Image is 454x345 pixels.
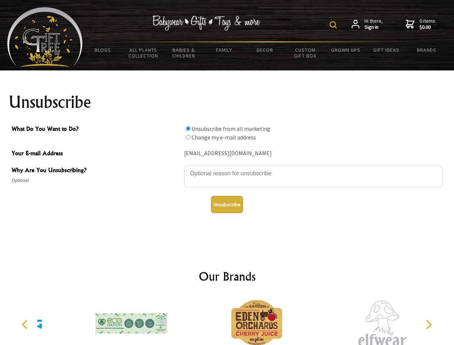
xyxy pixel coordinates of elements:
label: Unsubscribe from all marketing [192,125,270,132]
img: Babyware - Gifts - Toys and more... [7,7,83,67]
span: Your E-mail Address [12,149,180,159]
span: Why Are You Unsubscribing? [12,166,180,176]
textarea: Why Are You Unsubscribing? [184,166,443,187]
a: Brands [407,42,447,57]
a: BLOGS [83,42,123,57]
a: Family [204,42,245,57]
h1: Unsubscribe [9,93,446,111]
a: Decor [244,42,285,57]
a: Gift Ideas [366,42,407,57]
button: Previous [18,317,34,332]
input: What Do You Want to Do? [186,135,191,139]
span: 0 items [419,18,435,31]
a: All Plants Collection [123,42,164,63]
a: Babies & Children [164,42,204,63]
label: Change my e-mail address [192,134,256,141]
span: What Do You Want to Do? [12,124,180,135]
img: product search [330,21,337,28]
a: Grown Ups [325,42,366,57]
a: Custom Gift Box [285,42,326,63]
a: 0 items$0.00 [406,18,435,31]
h2: Our Brands [14,268,440,285]
img: Babywear - Gifts - Toys & more [152,15,260,31]
strong: Sign in [364,24,383,31]
button: Next [421,317,436,332]
span: Optional [12,176,180,185]
span: Hi there, [364,18,383,31]
strong: $0.00 [419,24,435,31]
button: Unsubscribe [211,196,243,213]
a: Hi there,Sign in [352,18,383,31]
input: What Do You Want to Do? [186,126,191,131]
div: [EMAIL_ADDRESS][DOMAIN_NAME] [184,148,443,159]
